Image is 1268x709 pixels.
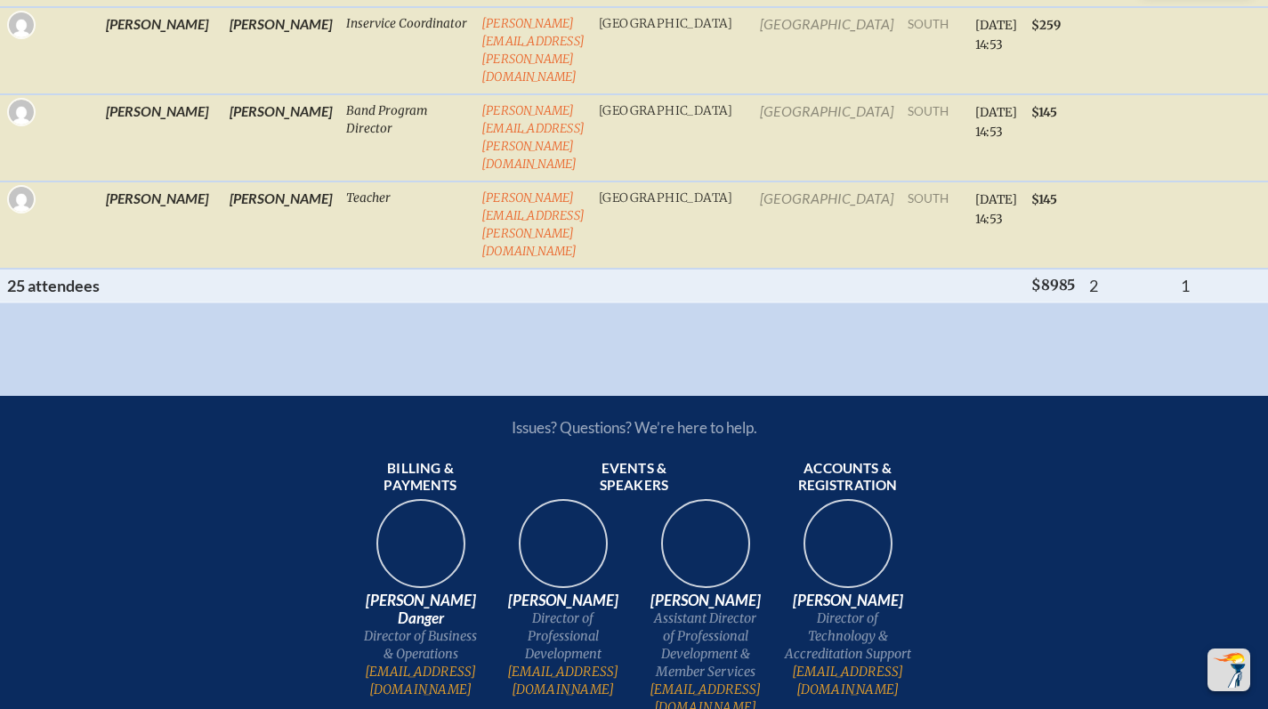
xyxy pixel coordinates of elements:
[499,609,627,663] span: Director of Professional Development
[649,494,763,608] img: 545ba9c4-c691-43d5-86fb-b0a622cbeb82
[1207,649,1250,691] button: Scroll Top
[592,94,753,181] td: [GEOGRAPHIC_DATA]
[753,7,901,94] td: [GEOGRAPHIC_DATA]
[901,7,968,94] td: south
[642,592,770,609] span: [PERSON_NAME]
[339,94,474,181] td: Band Program Director
[975,18,1017,52] span: [DATE] 14:53
[784,609,912,663] span: Director of Technology & Accreditation Support
[339,181,474,269] td: Teacher
[357,592,485,627] span: [PERSON_NAME] Danger
[1082,269,1174,302] th: 2
[592,181,753,269] td: [GEOGRAPHIC_DATA]
[99,94,222,181] td: [PERSON_NAME]
[1031,105,1057,120] span: $145
[481,103,585,172] a: [PERSON_NAME][EMAIL_ADDRESS][PERSON_NAME][DOMAIN_NAME]
[784,592,912,609] span: [PERSON_NAME]
[506,494,620,608] img: 94e3d245-ca72-49ea-9844-ae84f6d33c0f
[570,460,699,495] span: Events & speakers
[9,187,34,212] img: Gravatar
[784,460,912,495] span: Accounts & registration
[222,7,339,94] td: [PERSON_NAME]
[975,105,1017,140] span: [DATE] 14:53
[364,494,478,608] img: 9c64f3fb-7776-47f4-83d7-46a341952595
[99,181,222,269] td: [PERSON_NAME]
[1031,192,1057,207] span: $145
[901,94,968,181] td: south
[357,627,485,663] span: Director of Business & Operations
[1031,18,1061,33] span: $259
[753,94,901,181] td: [GEOGRAPHIC_DATA]
[499,592,627,609] span: [PERSON_NAME]
[321,418,948,437] p: Issues? Questions? We’re here to help.
[1024,269,1082,302] th: $8985
[222,181,339,269] td: [PERSON_NAME]
[784,663,912,698] a: [EMAIL_ADDRESS][DOMAIN_NAME]
[357,460,485,495] span: Billing & payments
[9,100,34,125] img: Gravatar
[499,663,627,698] a: [EMAIL_ADDRESS][DOMAIN_NAME]
[99,7,222,94] td: [PERSON_NAME]
[901,181,968,269] td: south
[592,7,753,94] td: [GEOGRAPHIC_DATA]
[975,192,1017,227] span: [DATE] 14:53
[9,12,34,37] img: Gravatar
[481,16,585,85] a: [PERSON_NAME][EMAIL_ADDRESS][PERSON_NAME][DOMAIN_NAME]
[753,181,901,269] td: [GEOGRAPHIC_DATA]
[791,494,905,608] img: b1ee34a6-5a78-4519-85b2-7190c4823173
[339,7,474,94] td: Inservice Coordinator
[642,609,770,681] span: Assistant Director of Professional Development & Member Services
[481,190,585,259] a: [PERSON_NAME][EMAIL_ADDRESS][PERSON_NAME][DOMAIN_NAME]
[222,94,339,181] td: [PERSON_NAME]
[357,663,485,698] a: [EMAIL_ADDRESS][DOMAIN_NAME]
[1211,652,1247,688] img: To the top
